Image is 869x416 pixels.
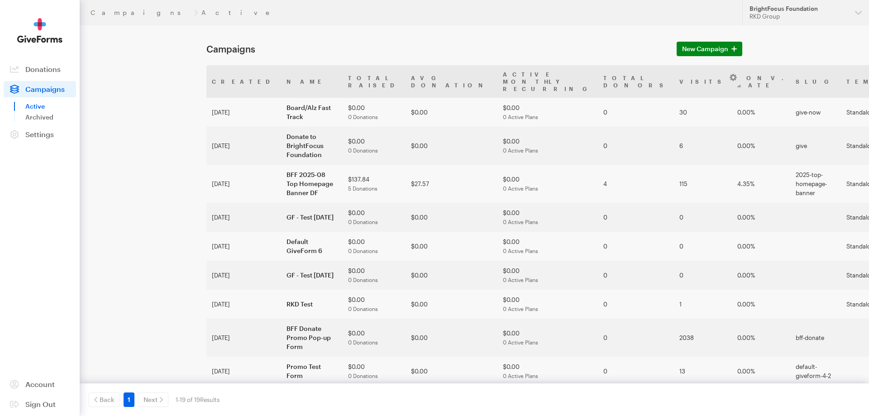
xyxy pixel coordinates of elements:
[281,357,343,386] td: Promo Test Form
[674,98,732,127] td: 30
[503,277,538,283] span: 0 Active Plans
[4,126,76,143] a: Settings
[674,165,732,203] td: 115
[406,357,497,386] td: $0.00
[25,101,76,112] a: Active
[343,165,406,203] td: $137.84
[348,339,378,345] span: 0 Donations
[343,98,406,127] td: $0.00
[503,219,538,225] span: 0 Active Plans
[17,18,62,43] img: GiveForms
[732,98,790,127] td: 0.00%
[406,65,497,98] th: Avg Donation
[497,357,598,386] td: $0.00
[343,203,406,232] td: $0.00
[343,65,406,98] th: Total Raised
[348,306,378,312] span: 0 Donations
[732,127,790,165] td: 0.00%
[281,290,343,319] td: RKD Test
[206,261,281,290] td: [DATE]
[674,127,732,165] td: 6
[206,98,281,127] td: [DATE]
[343,127,406,165] td: $0.00
[503,306,538,312] span: 0 Active Plans
[348,147,378,153] span: 0 Donations
[25,112,76,123] a: Archived
[343,261,406,290] td: $0.00
[598,203,674,232] td: 0
[497,127,598,165] td: $0.00
[503,248,538,254] span: 0 Active Plans
[343,290,406,319] td: $0.00
[497,165,598,203] td: $0.00
[4,376,76,392] a: Account
[406,127,497,165] td: $0.00
[348,373,378,379] span: 0 Donations
[281,165,343,203] td: BFF 2025-08 Top Homepage Banner DF
[598,290,674,319] td: 0
[750,5,848,13] div: BrightFocus Foundation
[732,232,790,261] td: 0.00%
[677,42,742,56] a: New Campaign
[598,319,674,357] td: 0
[343,319,406,357] td: $0.00
[25,85,65,93] span: Campaigns
[598,357,674,386] td: 0
[4,81,76,97] a: Campaigns
[790,357,841,386] td: default-giveform-4-2
[4,396,76,412] a: Sign Out
[281,203,343,232] td: GF - Test [DATE]
[497,319,598,357] td: $0.00
[281,98,343,127] td: Board/Alz Fast Track
[281,319,343,357] td: BFF Donate Promo Pop-up Form
[497,261,598,290] td: $0.00
[406,203,497,232] td: $0.00
[406,232,497,261] td: $0.00
[503,373,538,379] span: 0 Active Plans
[598,261,674,290] td: 0
[348,114,378,120] span: 0 Donations
[206,127,281,165] td: [DATE]
[790,65,841,98] th: Slug
[281,261,343,290] td: GF - Test [DATE]
[281,232,343,261] td: Default GiveForm 6
[598,65,674,98] th: Total Donors
[406,261,497,290] td: $0.00
[200,396,220,403] span: Results
[206,203,281,232] td: [DATE]
[281,65,343,98] th: Name
[598,127,674,165] td: 0
[790,165,841,203] td: 2025-top-homepage-banner
[25,65,61,73] span: Donations
[281,127,343,165] td: Donate to BrightFocus Foundation
[406,98,497,127] td: $0.00
[348,248,378,254] span: 0 Donations
[674,357,732,386] td: 13
[732,319,790,357] td: 0.00%
[503,114,538,120] span: 0 Active Plans
[503,339,538,345] span: 0 Active Plans
[674,290,732,319] td: 1
[497,290,598,319] td: $0.00
[343,357,406,386] td: $0.00
[206,357,281,386] td: [DATE]
[732,290,790,319] td: 0.00%
[674,203,732,232] td: 0
[348,185,377,191] span: 5 Donations
[206,43,666,54] h1: Campaigns
[682,43,728,54] span: New Campaign
[25,400,56,408] span: Sign Out
[348,219,378,225] span: 0 Donations
[732,65,790,98] th: Conv. Rate
[598,232,674,261] td: 0
[348,277,378,283] span: 0 Donations
[674,232,732,261] td: 0
[598,165,674,203] td: 4
[406,319,497,357] td: $0.00
[4,61,76,77] a: Donations
[732,203,790,232] td: 0.00%
[25,130,54,139] span: Settings
[406,165,497,203] td: $27.57
[176,392,220,407] div: 1-19 of 19
[750,13,848,20] div: RKD Group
